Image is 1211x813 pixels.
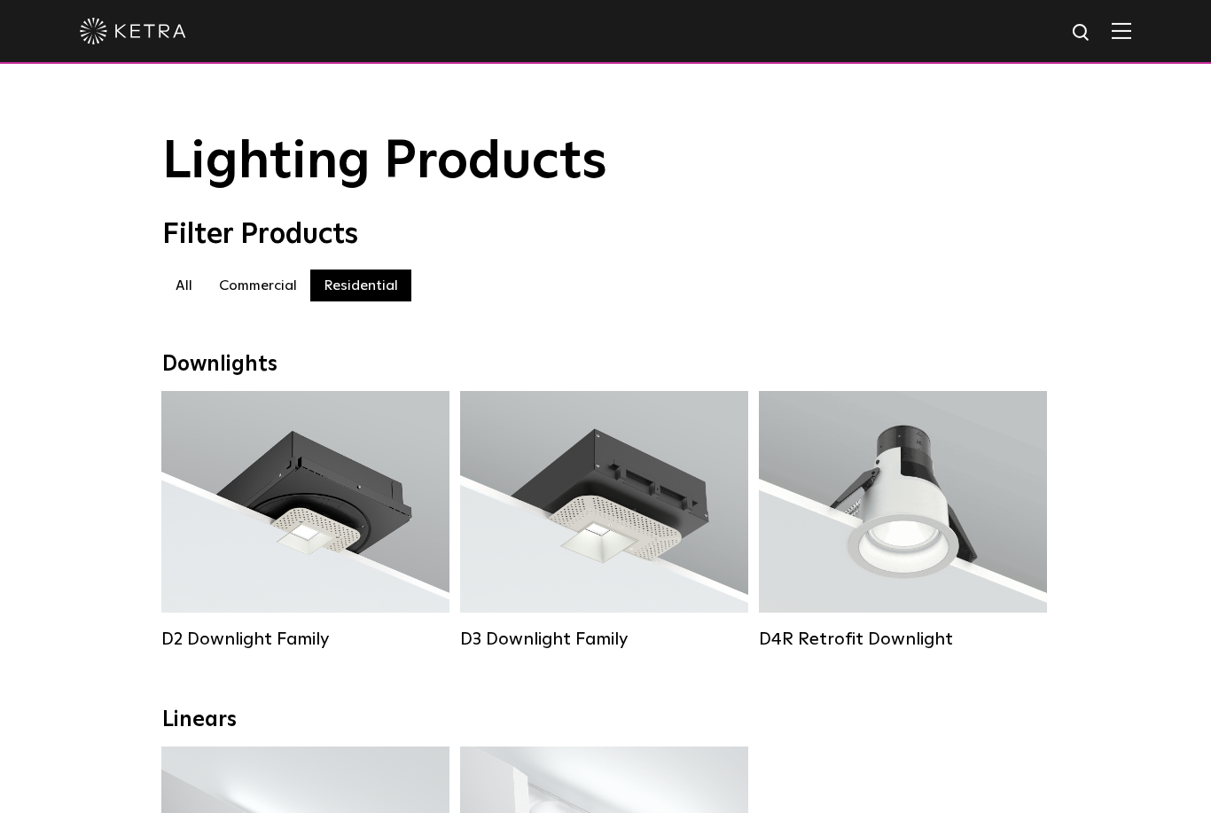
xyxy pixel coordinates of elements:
label: All [162,270,206,301]
div: D2 Downlight Family [161,629,449,650]
img: ketra-logo-2019-white [80,18,186,44]
label: Commercial [206,270,310,301]
a: D4R Retrofit Downlight Lumen Output:800Colors:White / BlackBeam Angles:15° / 25° / 40° / 60°Watta... [759,391,1047,648]
div: Linears [162,707,1049,733]
a: D3 Downlight Family Lumen Output:700 / 900 / 1100Colors:White / Black / Silver / Bronze / Paintab... [460,391,748,648]
span: Lighting Products [162,136,607,189]
a: D2 Downlight Family Lumen Output:1200Colors:White / Black / Gloss Black / Silver / Bronze / Silve... [161,391,449,648]
div: D3 Downlight Family [460,629,748,650]
label: Residential [310,270,411,301]
div: Downlights [162,352,1049,378]
img: search icon [1071,22,1093,44]
div: D4R Retrofit Downlight [759,629,1047,650]
div: Filter Products [162,218,1049,252]
img: Hamburger%20Nav.svg [1112,22,1131,39]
